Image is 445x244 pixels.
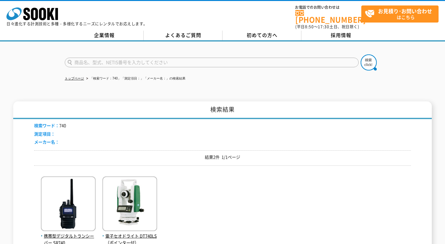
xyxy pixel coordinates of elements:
a: 採用情報 [301,31,380,40]
span: 8:50 [305,24,314,30]
span: はこちら [365,6,438,22]
p: 日々進化する計測技術と多種・多様化するニーズにレンタルでお応えします。 [6,22,147,26]
strong: お見積り･お問い合わせ [378,7,432,15]
span: メーカー名： [34,139,59,145]
span: 測定項目： [34,131,55,137]
a: 初めての方へ [222,31,301,40]
a: 企業情報 [65,31,144,40]
a: よくあるご質問 [144,31,222,40]
img: DT740LS（ポインター付） [102,176,157,233]
h1: 検索結果 [13,101,432,119]
span: (平日 ～ 土日、祝日除く) [295,24,359,30]
span: 検索ワード： [34,122,59,128]
input: 商品名、型式、NETIS番号を入力してください [65,58,359,67]
a: [PHONE_NUMBER] [295,10,361,23]
p: 結果2件 1/1ページ [34,154,411,161]
span: 17:30 [318,24,329,30]
a: お見積り･お問い合わせはこちら [361,5,439,23]
a: トップページ [65,77,84,80]
img: btn_search.png [361,54,377,70]
span: お電話でのお問い合わせは [295,5,361,9]
li: 「検索ワード：740」「測定項目：」「メーカー名：」の検索結果 [85,75,185,82]
span: 初めての方へ [247,32,278,39]
img: SR740 [41,176,96,233]
li: 740 [34,122,66,129]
